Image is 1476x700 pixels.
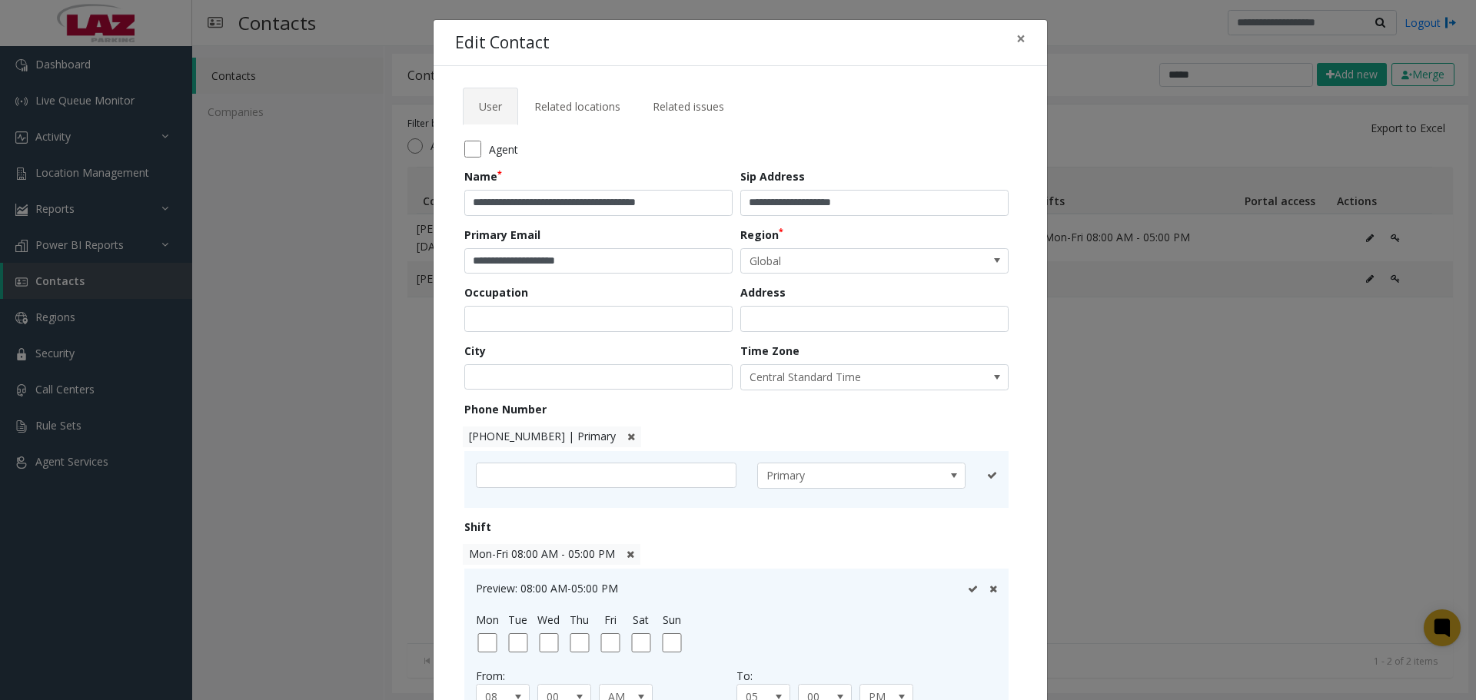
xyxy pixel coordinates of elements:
span: Mon-Fri 08:00 AM - 05:00 PM [469,546,615,561]
span: User [479,99,502,114]
label: Occupation [464,284,528,300]
label: Region [740,227,783,243]
label: Sat [633,612,649,628]
span: × [1016,28,1026,49]
label: Thu [570,612,589,628]
span: Related locations [534,99,620,114]
label: Tue [508,612,527,628]
label: Address [740,284,786,300]
ul: Tabs [463,88,1018,114]
div: To: [736,668,997,684]
span: [PHONE_NUMBER] | Primary [469,429,616,443]
div: From: [476,668,736,684]
label: Phone Number [464,401,547,417]
label: City [464,343,486,359]
label: Fri [604,612,617,628]
label: Sip Address [740,168,805,184]
button: Close [1006,20,1036,58]
span: Agent [489,141,518,158]
h4: Edit Contact [455,31,550,55]
span: Preview: 08:00 AM-05:00 PM [476,581,618,595]
span: Related issues [653,99,724,114]
span: Primary [758,463,923,488]
span: Central Standard Time [741,365,955,390]
label: Name [464,168,502,184]
label: Primary Email [464,227,540,243]
label: Shift [464,519,491,535]
label: Sun [663,612,681,628]
label: Wed [537,612,560,628]
span: Global [741,249,955,274]
label: Mon [476,612,499,628]
label: Time Zone [740,343,799,359]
